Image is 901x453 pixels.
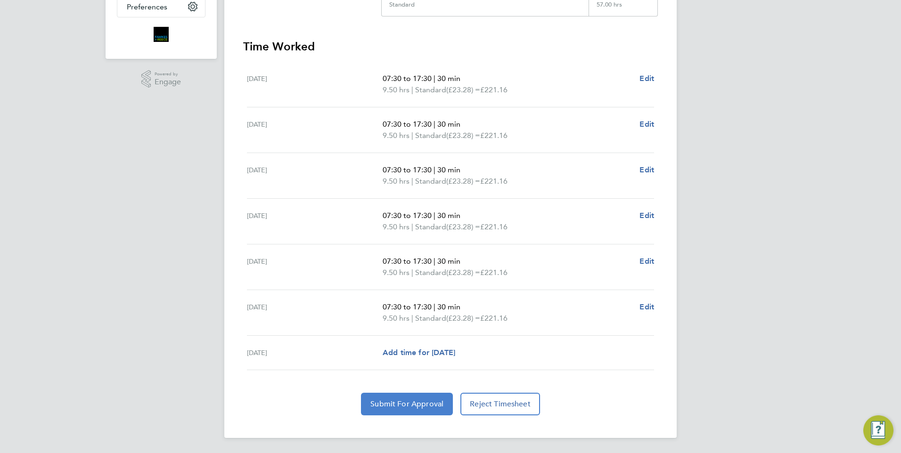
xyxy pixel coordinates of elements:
[383,85,410,94] span: 9.50 hrs
[480,268,508,277] span: £221.16
[863,415,893,445] button: Engage Resource Center
[437,165,460,174] span: 30 min
[639,164,654,176] a: Edit
[415,313,446,324] span: Standard
[446,314,480,323] span: (£23.28) =
[480,177,508,186] span: £221.16
[247,210,383,233] div: [DATE]
[470,399,531,409] span: Reject Timesheet
[155,78,181,86] span: Engage
[437,257,460,266] span: 30 min
[639,257,654,266] span: Edit
[446,177,480,186] span: (£23.28) =
[415,176,446,187] span: Standard
[383,120,432,129] span: 07:30 to 17:30
[383,211,432,220] span: 07:30 to 17:30
[389,1,415,8] div: Standard
[446,131,480,140] span: (£23.28) =
[437,74,460,83] span: 30 min
[383,177,410,186] span: 9.50 hrs
[383,347,455,358] a: Add time for [DATE]
[446,85,480,94] span: (£23.28) =
[383,314,410,323] span: 9.50 hrs
[480,85,508,94] span: £221.16
[480,222,508,231] span: £221.16
[415,130,446,141] span: Standard
[434,211,435,220] span: |
[480,131,508,140] span: £221.16
[434,257,435,266] span: |
[411,314,413,323] span: |
[446,268,480,277] span: (£23.28) =
[383,131,410,140] span: 9.50 hrs
[415,84,446,96] span: Standard
[639,74,654,83] span: Edit
[639,302,654,311] span: Edit
[411,222,413,231] span: |
[127,2,167,11] span: Preferences
[117,27,205,42] a: Go to home page
[383,257,432,266] span: 07:30 to 17:30
[361,393,453,415] button: Submit For Approval
[247,73,383,96] div: [DATE]
[370,399,443,409] span: Submit For Approval
[639,165,654,174] span: Edit
[639,210,654,221] a: Edit
[434,74,435,83] span: |
[383,268,410,277] span: 9.50 hrs
[480,314,508,323] span: £221.16
[383,302,432,311] span: 07:30 to 17:30
[639,120,654,129] span: Edit
[460,393,540,415] button: Reject Timesheet
[247,301,383,324] div: [DATE]
[446,222,480,231] span: (£23.28) =
[437,211,460,220] span: 30 min
[383,222,410,231] span: 9.50 hrs
[639,73,654,84] a: Edit
[437,302,460,311] span: 30 min
[383,74,432,83] span: 07:30 to 17:30
[411,177,413,186] span: |
[247,119,383,141] div: [DATE]
[434,302,435,311] span: |
[243,39,658,54] h3: Time Worked
[154,27,169,42] img: bromak-logo-retina.png
[434,165,435,174] span: |
[247,347,383,358] div: [DATE]
[383,165,432,174] span: 07:30 to 17:30
[639,256,654,267] a: Edit
[639,119,654,130] a: Edit
[141,70,181,88] a: Powered byEngage
[383,348,455,357] span: Add time for [DATE]
[155,70,181,78] span: Powered by
[411,131,413,140] span: |
[415,221,446,233] span: Standard
[589,1,657,16] div: 57.00 hrs
[437,120,460,129] span: 30 min
[415,267,446,278] span: Standard
[411,85,413,94] span: |
[247,164,383,187] div: [DATE]
[434,120,435,129] span: |
[411,268,413,277] span: |
[639,211,654,220] span: Edit
[639,301,654,313] a: Edit
[247,256,383,278] div: [DATE]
